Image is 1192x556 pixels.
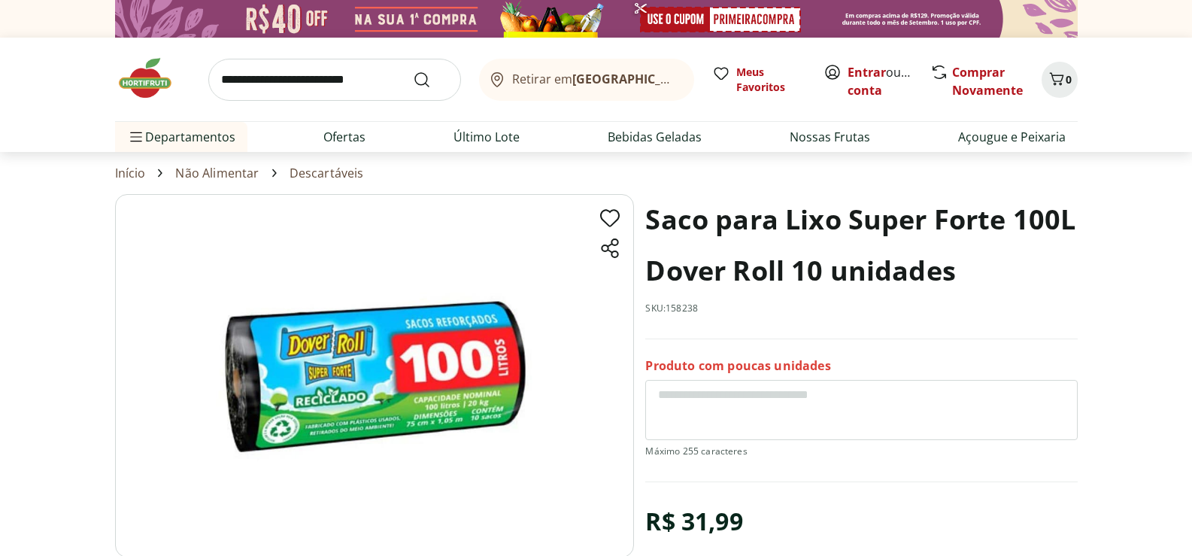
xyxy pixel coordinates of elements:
[115,166,146,180] a: Início
[645,357,830,374] p: Produto com poucas unidades
[736,65,805,95] span: Meus Favoritos
[952,64,1023,99] a: Comprar Novamente
[1042,62,1078,98] button: Carrinho
[115,56,190,101] img: Hortifruti
[608,128,702,146] a: Bebidas Geladas
[127,119,145,155] button: Menu
[512,72,678,86] span: Retirar em
[645,302,698,314] p: SKU: 158238
[453,128,520,146] a: Último Lote
[290,166,364,180] a: Descartáveis
[848,63,914,99] span: ou
[848,64,886,81] a: Entrar
[208,59,461,101] input: search
[712,65,805,95] a: Meus Favoritos
[323,128,365,146] a: Ofertas
[1066,72,1072,87] span: 0
[645,500,742,542] div: R$ 31,99
[958,128,1066,146] a: Açougue e Peixaria
[848,64,930,99] a: Criar conta
[127,119,235,155] span: Departamentos
[645,194,1077,296] h1: Saco para Lixo Super Forte 100L Dover Roll 10 unidades
[572,71,826,87] b: [GEOGRAPHIC_DATA]/[GEOGRAPHIC_DATA]
[790,128,870,146] a: Nossas Frutas
[175,166,259,180] a: Não Alimentar
[413,71,449,89] button: Submit Search
[479,59,694,101] button: Retirar em[GEOGRAPHIC_DATA]/[GEOGRAPHIC_DATA]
